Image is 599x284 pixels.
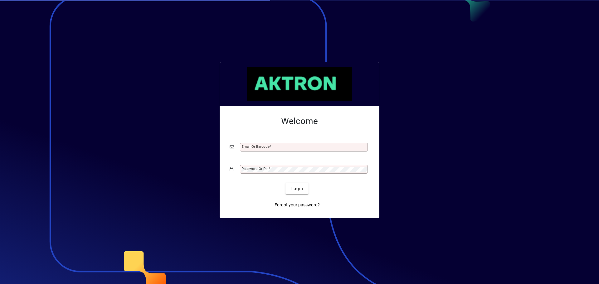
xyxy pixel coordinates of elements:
mat-label: Password or Pin [241,166,268,171]
h2: Welcome [230,116,369,127]
mat-label: Email or Barcode [241,144,270,149]
span: Forgot your password? [275,202,320,208]
span: Login [290,185,303,192]
button: Login [285,183,308,194]
a: Forgot your password? [272,199,322,210]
